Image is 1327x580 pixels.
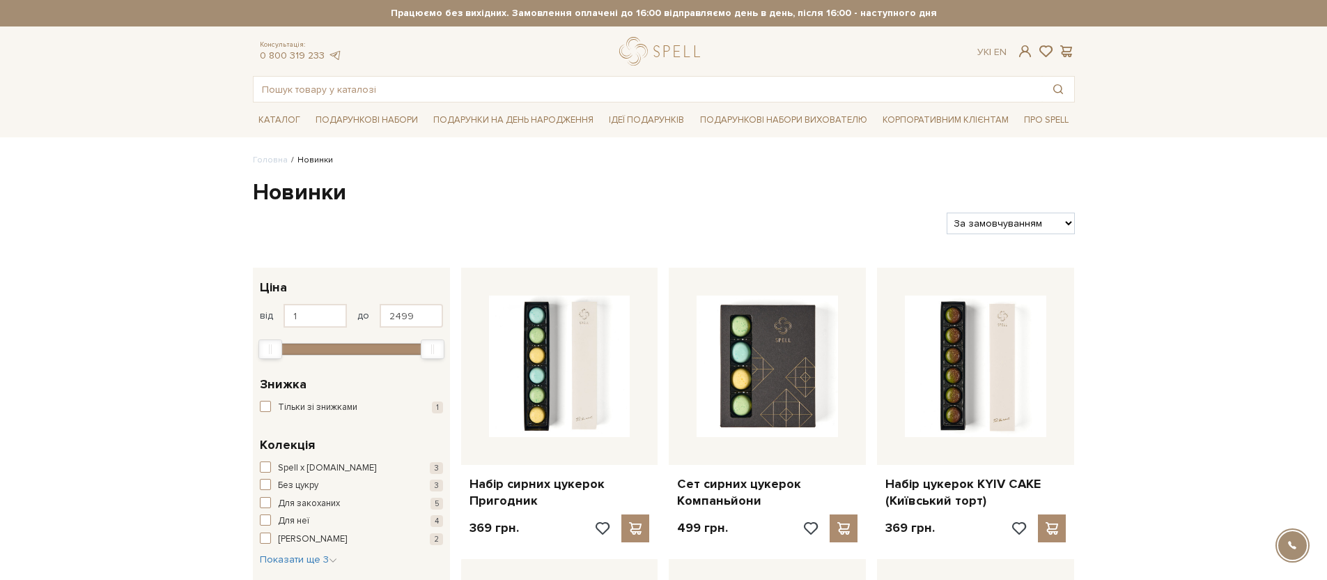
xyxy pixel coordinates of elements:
[260,479,443,493] button: Без цукру 3
[278,497,340,511] span: Для закоханих
[432,402,443,413] span: 1
[260,436,315,455] span: Колекція
[253,109,306,131] a: Каталог
[885,520,935,536] p: 369 грн.
[677,520,728,536] p: 499 грн.
[885,476,1066,509] a: Набір цукерок KYIV CAKE (Київський торт)
[260,514,443,528] button: Для неї 4
[253,178,1075,208] h1: Новинки
[260,461,443,475] button: Spell x [DOMAIN_NAME] 3
[310,109,424,131] a: Подарункові набори
[258,339,282,359] div: Min
[430,462,443,474] span: 3
[357,310,369,322] span: до
[430,480,443,491] span: 3
[994,46,1007,58] a: En
[278,461,376,475] span: Spell x [DOMAIN_NAME]
[430,498,443,510] span: 5
[603,109,690,131] a: Ідеї подарунків
[977,46,1007,59] div: Ук
[677,476,857,509] a: Сет сирних цукерок Компаньйони
[260,375,306,394] span: Знижка
[278,533,347,547] span: [PERSON_NAME]
[260,553,337,567] button: Показати ще 3
[260,401,443,415] button: Тільки зі знижками 1
[260,497,443,511] button: Для закоханих 5
[260,310,273,322] span: від
[253,7,1075,20] strong: Працюємо без вихідних. Замовлення оплачені до 16:00 відправляємо день в день, після 16:00 - насту...
[619,37,706,66] a: logo
[694,108,873,132] a: Подарункові набори вихователю
[260,533,443,547] button: [PERSON_NAME] 2
[428,109,599,131] a: Подарунки на День народження
[380,304,443,328] input: Ціна
[284,304,347,328] input: Ціна
[1018,109,1074,131] a: Про Spell
[989,46,991,58] span: |
[260,278,287,297] span: Ціна
[877,108,1014,132] a: Корпоративним клієнтам
[260,40,342,49] span: Консультація:
[254,77,1042,102] input: Пошук товару у каталозі
[328,49,342,61] a: telegram
[430,533,443,545] span: 2
[430,515,443,527] span: 4
[260,49,325,61] a: 0 800 319 233
[278,401,357,415] span: Тільки зі знижками
[470,520,519,536] p: 369 грн.
[1042,77,1074,102] button: Пошук товару у каталозі
[470,476,650,509] a: Набір сирних цукерок Пригодник
[253,155,288,165] a: Головна
[288,154,333,167] li: Новинки
[278,479,318,493] span: Без цукру
[260,554,337,565] span: Показати ще 3
[421,339,444,359] div: Max
[278,514,309,528] span: Для неї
